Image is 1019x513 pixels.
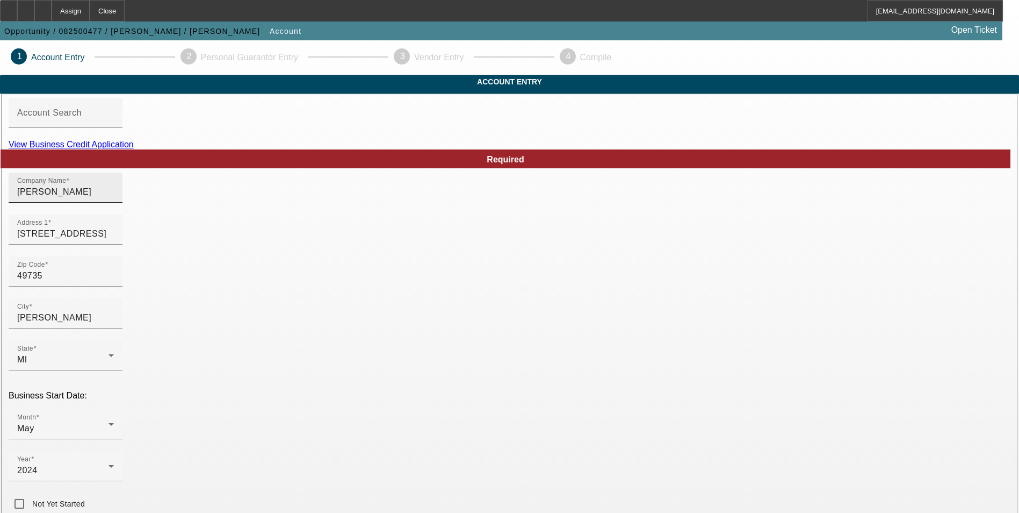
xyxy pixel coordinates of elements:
a: Open Ticket [947,21,1001,39]
mat-label: City [17,303,29,310]
span: 4 [566,52,571,61]
span: MI [17,355,27,364]
p: Personal Guarantor Entry [201,53,298,62]
span: 1 [17,52,22,61]
p: Business Start Date: [9,391,1010,401]
span: May [17,424,34,433]
label: Not Yet Started [30,498,85,509]
span: 2 [187,52,192,61]
span: 2024 [17,466,38,475]
a: View Business Credit Application [9,140,134,149]
p: Compile [580,53,612,62]
span: Account [270,27,301,35]
mat-label: Month [17,414,36,421]
span: 3 [400,52,405,61]
span: Account Entry [8,77,1011,86]
mat-label: Account Search [17,108,82,117]
mat-label: Zip Code [17,261,45,268]
span: Opportunity / 082500477 / [PERSON_NAME] / [PERSON_NAME] [4,27,260,35]
mat-label: Year [17,456,31,463]
p: Vendor Entry [414,53,464,62]
button: Account [267,22,304,41]
span: Required [487,155,524,164]
mat-label: Company Name [17,177,66,184]
mat-label: State [17,345,33,352]
p: Account Entry [31,53,85,62]
mat-label: Address 1 [17,219,48,226]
